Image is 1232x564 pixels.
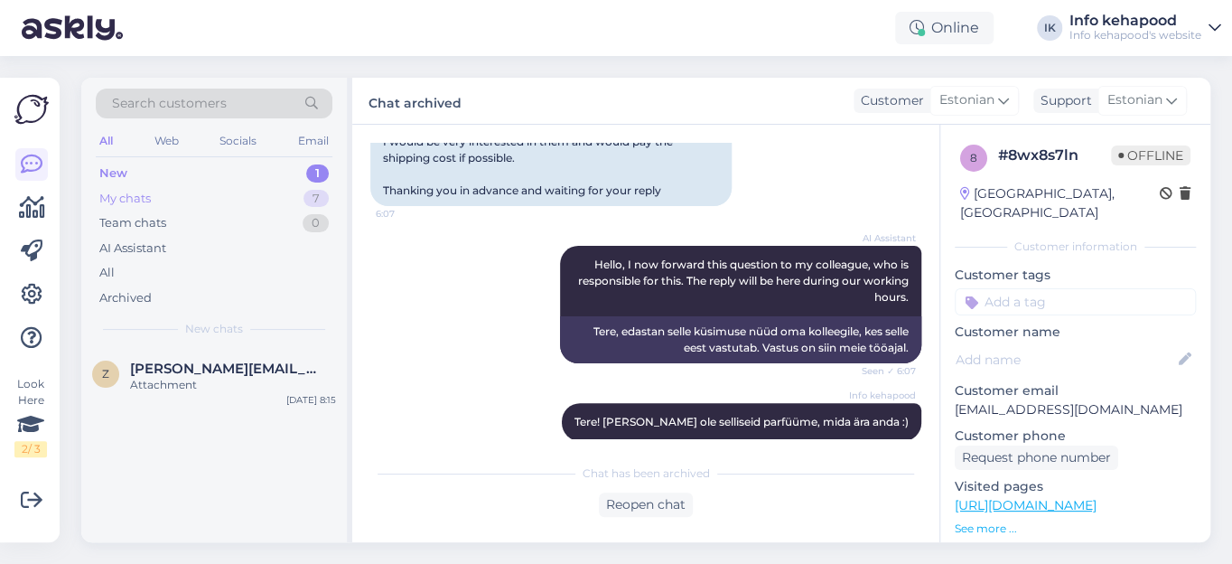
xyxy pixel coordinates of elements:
[14,376,47,457] div: Look Here
[99,289,152,307] div: Archived
[970,151,977,164] span: 8
[1069,14,1221,42] a: Info kehapoodInfo kehapood's website
[955,477,1196,496] p: Visited pages
[955,400,1196,419] p: [EMAIL_ADDRESS][DOMAIN_NAME]
[583,465,710,482] span: Chat has been archived
[112,94,227,113] span: Search customers
[96,129,117,153] div: All
[216,129,260,153] div: Socials
[1033,91,1092,110] div: Support
[151,129,182,153] div: Web
[599,493,693,517] div: Reopen chat
[895,12,994,44] div: Online
[1037,15,1062,41] div: IK
[306,164,329,183] div: 1
[376,207,443,221] span: 6:07
[939,90,994,110] span: Estonian
[955,288,1196,315] input: Add a tag
[99,214,166,232] div: Team chats
[955,323,1196,342] p: Customer name
[185,321,243,337] span: New chats
[99,240,166,258] div: AI Assistant
[955,446,1118,470] div: Request phone number
[303,214,329,232] div: 0
[848,364,916,378] span: Seen ✓ 6:07
[14,441,47,457] div: 2 / 3
[369,89,462,113] label: Chat archived
[294,129,332,153] div: Email
[955,497,1097,513] a: [URL][DOMAIN_NAME]
[955,427,1196,446] p: Customer phone
[1069,28,1201,42] div: Info kehapood's website
[14,92,49,127] img: Askly Logo
[955,381,1196,400] p: Customer email
[578,258,911,304] span: Hello, I now forward this question to my colleague, who is responsible for this. The reply will b...
[286,393,336,407] div: [DATE] 8:15
[998,145,1111,166] div: # 8wx8s7ln
[960,184,1160,222] div: [GEOGRAPHIC_DATA], [GEOGRAPHIC_DATA]
[303,190,329,208] div: 7
[99,164,127,183] div: New
[848,389,916,402] span: Info kehapood
[1107,90,1162,110] span: Estonian
[956,350,1175,370] input: Add name
[955,266,1196,285] p: Customer tags
[130,361,318,377] span: zhanna@avaster.ee
[1111,146,1190,165] span: Offline
[560,316,921,363] div: Tere, edastan selle küsimuse nüüd oma kolleegile, kes selle eest vastutab. Vastus on siin meie tö...
[574,415,909,428] span: Tere! [PERSON_NAME] ole selliseid parfüüme, mida ära anda :)
[130,377,336,393] div: Attachment
[955,521,1196,537] p: See more ...
[955,239,1196,255] div: Customer information
[102,367,109,381] span: z
[99,264,115,282] div: All
[99,190,151,208] div: My chats
[854,91,924,110] div: Customer
[848,231,916,245] span: AI Assistant
[1069,14,1201,28] div: Info kehapood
